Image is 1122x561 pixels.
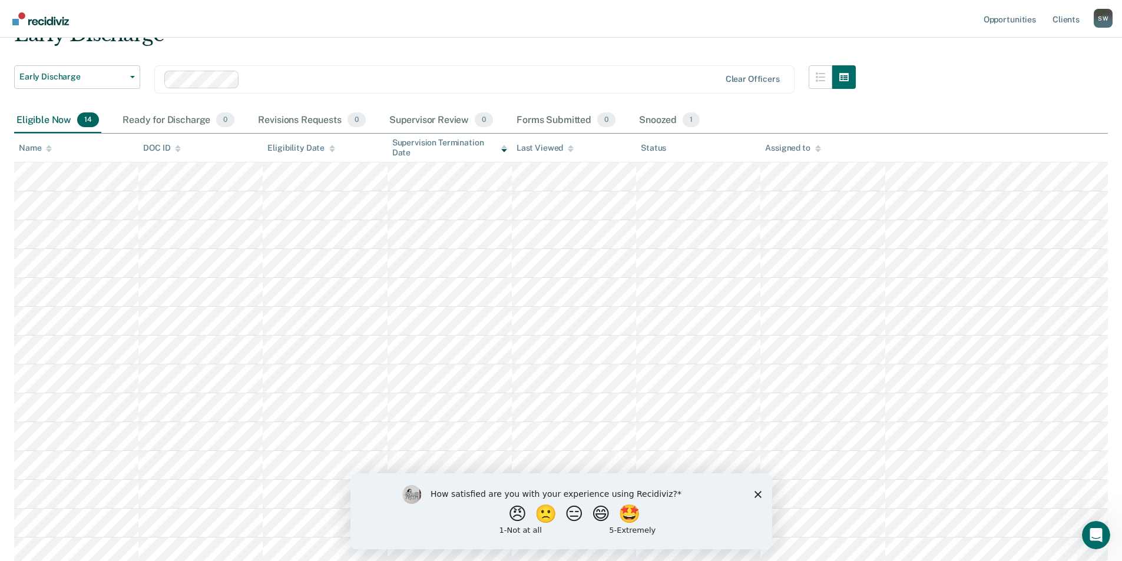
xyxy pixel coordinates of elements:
div: Last Viewed [517,143,574,153]
span: 1 [683,112,700,128]
span: Early Discharge [19,72,125,82]
span: 0 [216,112,234,128]
div: DOC ID [143,143,181,153]
div: Supervisor Review0 [387,108,496,134]
span: 14 [77,112,99,128]
img: Recidiviz [12,12,69,25]
button: Profile dropdown button [1094,9,1113,28]
div: Status [641,143,666,153]
span: 0 [597,112,615,128]
span: 0 [347,112,366,128]
div: S W [1094,9,1113,28]
div: Clear officers [726,74,780,84]
iframe: Survey by Kim from Recidiviz [350,473,772,549]
div: Eligibility Date [267,143,335,153]
div: Forms Submitted0 [514,108,618,134]
div: Revisions Requests0 [256,108,368,134]
div: Early Discharge [14,22,856,56]
iframe: Intercom live chat [1082,521,1110,549]
button: Early Discharge [14,65,140,89]
div: Ready for Discharge0 [120,108,237,134]
div: Name [19,143,52,153]
div: Supervision Termination Date [392,138,507,158]
span: 0 [475,112,493,128]
div: Eligible Now14 [14,108,101,134]
div: Assigned to [765,143,820,153]
div: Snoozed1 [637,108,702,134]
